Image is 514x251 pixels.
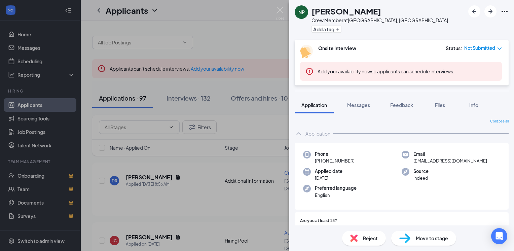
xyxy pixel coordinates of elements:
span: Preferred language [315,185,357,191]
button: PlusAdd a tag [311,26,341,33]
span: Move to stage [416,235,448,242]
span: Messages [347,102,370,108]
svg: Error [305,67,314,75]
span: Reject [363,235,378,242]
button: Add your availability now [318,68,371,75]
svg: ArrowRight [486,7,494,15]
span: Indeed [413,175,429,181]
span: Info [469,102,478,108]
span: Collapse all [490,119,509,124]
div: Application [305,130,330,137]
span: Files [435,102,445,108]
span: Applied date [315,168,342,175]
span: Source [413,168,429,175]
span: [EMAIL_ADDRESS][DOMAIN_NAME] [413,157,487,164]
h1: [PERSON_NAME] [311,5,381,17]
span: so applicants can schedule interviews. [318,68,454,74]
span: Feedback [390,102,413,108]
div: Open Intercom Messenger [491,228,507,244]
span: down [497,46,502,51]
span: [DATE] [315,175,342,181]
svg: Ellipses [501,7,509,15]
span: [PHONE_NUMBER] [315,157,355,164]
span: English [315,192,357,199]
div: Status : [446,45,462,51]
span: Not Submitted [464,45,495,51]
b: Onsite Interview [318,45,356,51]
span: Phone [315,151,355,157]
span: Application [301,102,327,108]
svg: ArrowLeftNew [470,7,478,15]
button: ArrowRight [484,5,497,17]
button: ArrowLeftNew [468,5,480,17]
span: Email [413,151,487,157]
span: Are you at least 18? [300,218,337,224]
div: NP [298,9,305,15]
svg: Plus [336,27,340,31]
div: Crew Member at [GEOGRAPHIC_DATA], [GEOGRAPHIC_DATA] [311,17,448,24]
svg: ChevronUp [295,130,303,138]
